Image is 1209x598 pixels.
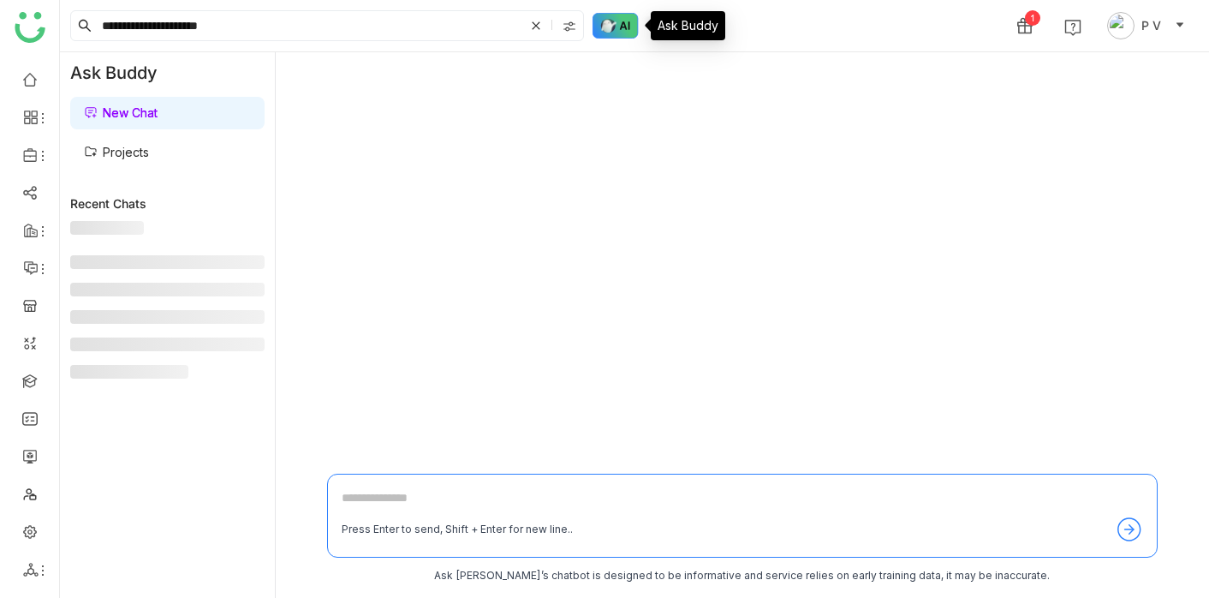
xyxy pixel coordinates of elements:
div: Ask Buddy [651,11,725,40]
img: search-type.svg [563,20,576,33]
img: logo [15,12,45,43]
img: avatar [1107,12,1135,39]
div: Press Enter to send, Shift + Enter for new line.. [342,522,573,538]
button: P V [1104,12,1188,39]
div: Ask Buddy [60,52,275,93]
div: Ask [PERSON_NAME]’s chatbot is designed to be informative and service relies on early training da... [327,568,1158,584]
div: 1 [1025,10,1040,26]
span: P V [1141,16,1161,35]
a: Projects [84,145,149,159]
img: ask-buddy-hover.svg [593,13,639,39]
img: help.svg [1064,19,1081,36]
div: Recent Chats [70,196,265,211]
a: New Chat [84,105,158,120]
